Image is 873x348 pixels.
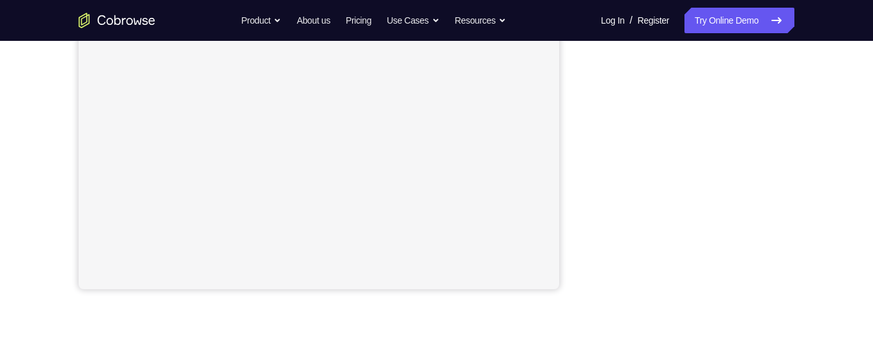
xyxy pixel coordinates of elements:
[630,13,632,28] span: /
[79,13,155,28] a: Go to the home page
[638,8,669,33] a: Register
[455,8,507,33] button: Resources
[242,8,282,33] button: Product
[297,8,330,33] a: About us
[601,8,624,33] a: Log In
[684,8,794,33] a: Try Online Demo
[346,8,371,33] a: Pricing
[387,8,439,33] button: Use Cases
